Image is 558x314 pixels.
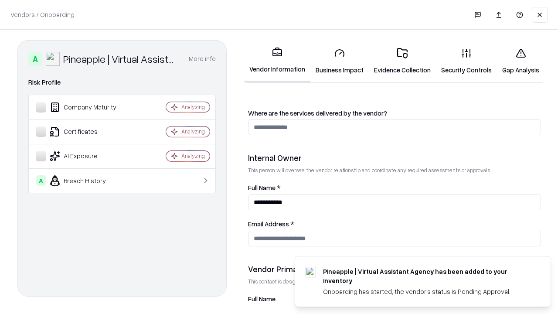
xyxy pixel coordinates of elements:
a: Gap Analysis [497,41,544,82]
a: Vendor Information [244,40,310,82]
div: Pineapple | Virtual Assistant Agency [63,52,178,66]
a: Business Impact [310,41,369,82]
img: Pineapple | Virtual Assistant Agency [46,52,60,66]
a: Evidence Collection [369,41,436,82]
label: Where are the services delivered by the vendor? [248,110,541,116]
label: Full Name * [248,184,541,191]
div: Breach History [36,175,140,186]
img: trypineapple.com [306,267,316,277]
div: Onboarding has started, the vendor's status is Pending Approval. [323,287,530,296]
a: Security Controls [436,41,497,82]
div: Analyzing [181,128,205,135]
div: Risk Profile [28,77,216,88]
p: Vendors / Onboarding [10,10,75,19]
div: AI Exposure [36,151,140,161]
div: Analyzing [181,103,205,111]
div: A [36,175,46,186]
div: Company Maturity [36,102,140,113]
p: This contact is designated to receive the assessment request from Shift [248,278,541,285]
div: Pineapple | Virtual Assistant Agency has been added to your inventory [323,267,530,285]
div: Vendor Primary Contact [248,264,541,274]
p: This person will oversee the vendor relationship and coordinate any required assessments or appro... [248,167,541,174]
div: Internal Owner [248,153,541,163]
div: Analyzing [181,152,205,160]
div: A [28,52,42,66]
div: Certificates [36,126,140,137]
label: Full Name [248,296,541,302]
button: More info [189,51,216,67]
label: Email Address * [248,221,541,227]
